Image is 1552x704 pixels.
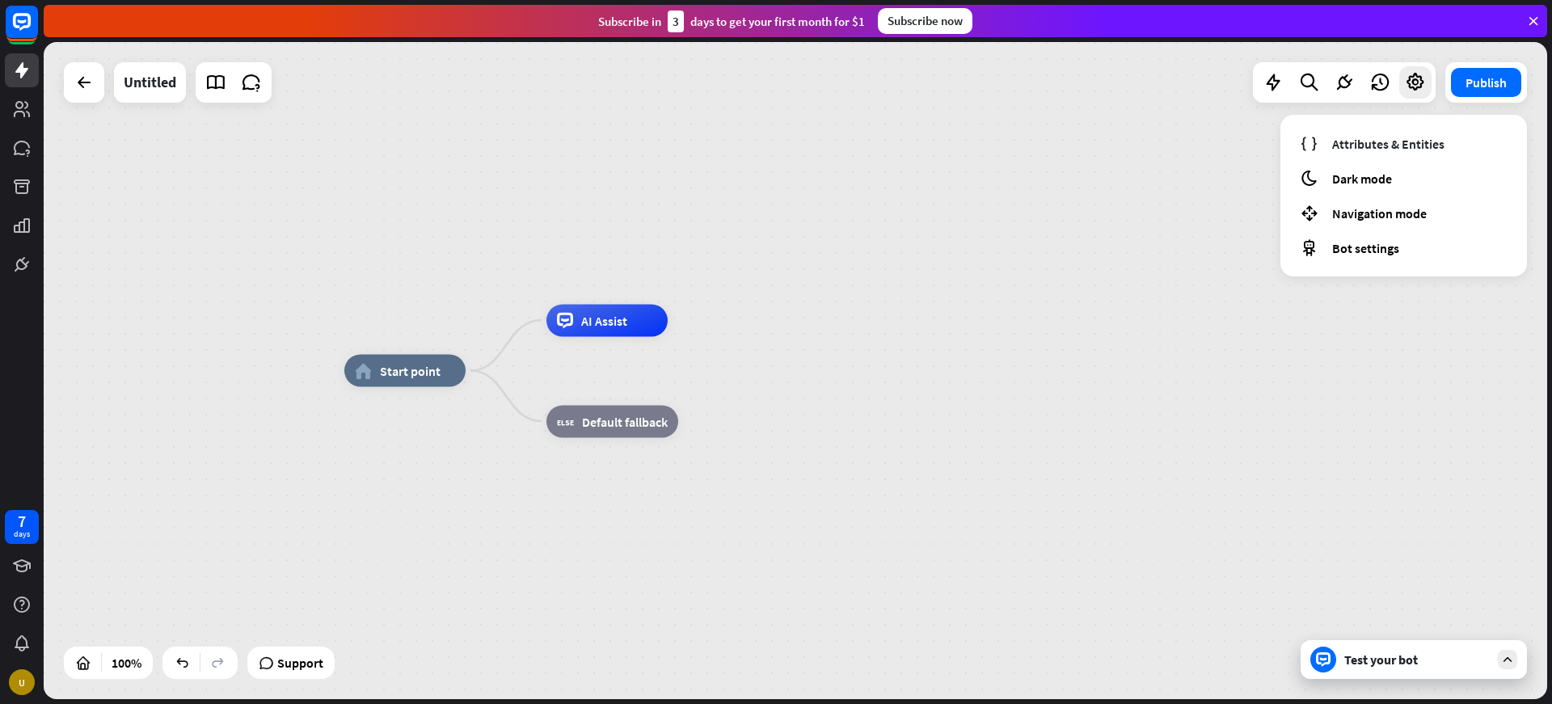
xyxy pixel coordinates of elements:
div: 7 [18,514,26,529]
button: Publish [1451,68,1521,97]
span: Start point [380,363,441,379]
span: Default fallback [582,413,668,429]
button: Open LiveChat chat widget [13,6,61,55]
i: block_fallback [557,413,574,429]
span: Bot settings [1332,240,1399,256]
span: Support [277,650,323,676]
span: AI Assist [581,312,627,328]
div: U [9,669,35,695]
i: moon [1300,169,1318,188]
span: Attributes & Entities [1332,136,1444,152]
div: 100% [107,650,146,676]
span: Dark mode [1332,171,1392,187]
div: Untitled [124,62,176,103]
span: Navigation mode [1332,205,1427,221]
a: 7 days [5,510,39,544]
div: Subscribe now [878,8,972,34]
a: Attributes & Entities [1293,128,1514,159]
i: home_2 [355,363,372,379]
div: 3 [668,11,684,32]
div: Test your bot [1344,651,1490,668]
div: Subscribe in days to get your first month for $1 [598,11,865,32]
div: days [14,529,30,540]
